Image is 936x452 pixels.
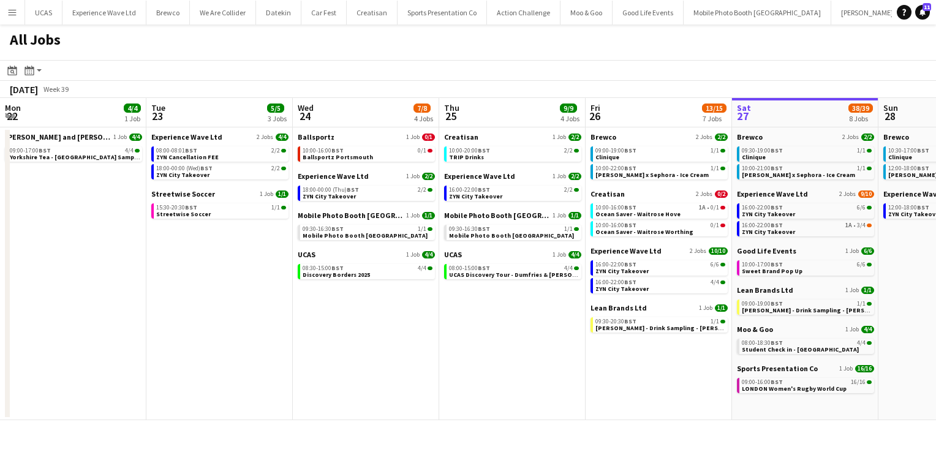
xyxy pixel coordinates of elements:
span: 08:00-08:01 [156,148,197,154]
span: 2 Jobs [690,247,706,255]
span: 09:00-19:00 [742,301,783,307]
span: BST [624,260,636,268]
span: 1/1 [857,165,866,171]
span: Ocean Saver - Waitrose Worthing [595,228,693,236]
a: Mobile Photo Booth [GEOGRAPHIC_DATA]1 Job1/1 [298,211,435,220]
div: Experience Wave Ltd2 Jobs10/1016:00-22:00BST6/6ZYN City Takeover16:00-22:00BST4/4ZYN City Takeover [591,246,728,303]
span: 4/4 [125,148,134,154]
a: 10:00-17:00BST6/6Sweet Brand Pop Up [742,260,872,274]
span: Sweet Brand Pop Up [742,267,802,275]
a: Creatisan2 Jobs0/2 [591,189,728,198]
button: Good Life Events [613,1,684,24]
span: BST [917,164,929,172]
button: UCAS [25,1,62,24]
span: BST [917,203,929,211]
span: 1 Job [699,304,712,312]
span: 6/6 [857,205,866,211]
a: 16:00-22:00BST2/2ZYN City Takeover [449,186,579,200]
span: 08:30-15:00 [303,265,344,271]
span: 1 Job [839,365,853,372]
span: 1/1 [711,148,719,154]
span: Ocean Saver - Waitrose Hove [595,210,681,218]
a: UCAS1 Job4/4 [298,250,435,259]
span: BST [624,317,636,325]
span: Good Life Events [737,246,796,255]
a: 08:00-18:30BST4/4Student Check in - [GEOGRAPHIC_DATA] [742,339,872,353]
div: 4 Jobs [560,114,579,123]
span: Sports Presentation Co [737,364,818,373]
span: Ballsportz Portsmouth [303,153,373,161]
span: 1/1 [564,226,573,232]
a: 09:00-17:00BST4/4Yorkshire Tea - [GEOGRAPHIC_DATA] Sampling [10,146,140,160]
button: Sports Presentation Co [398,1,487,24]
span: 16:00-22:00 [742,205,783,211]
span: BST [39,146,51,154]
button: Datekin [256,1,301,24]
span: 08:00-18:30 [742,340,783,346]
span: 2 Jobs [696,190,712,198]
span: BST [624,278,636,286]
span: 1/1 [418,226,426,232]
span: 1 Job [845,287,859,294]
span: 2/2 [568,134,581,141]
span: 11 [923,3,931,11]
a: 10:00-16:00BST1A•0/1Ocean Saver - Waitrose Hove [595,203,725,217]
div: Brewco2 Jobs2/209:30-19:00BST1/1Clinique10:00-21:00BST1/1[PERSON_NAME] x Sephora - Ice Cream [737,132,874,189]
span: 10:00-16:00 [303,148,344,154]
div: 7 Jobs [703,114,726,123]
span: 10:30-17:00 [888,148,929,154]
div: 3 Jobs [268,114,287,123]
span: 2/2 [418,187,426,193]
span: 16:00-22:00 [595,262,636,268]
span: Experience Wave Ltd [737,189,808,198]
span: BST [771,299,783,307]
span: Sun [883,102,898,113]
span: BST [331,264,344,272]
span: BST [771,221,783,229]
span: ZYN City Takeover [742,210,795,218]
span: ZYN City Takeover [595,285,649,293]
span: Clinique [742,153,766,161]
span: Ballsportz [298,132,334,141]
div: [PERSON_NAME] and [PERSON_NAME]1 Job4/409:00-17:00BST4/4Yorkshire Tea - [GEOGRAPHIC_DATA] Sampling [5,132,142,164]
span: 28 [881,109,898,123]
div: Good Life Events1 Job6/610:00-17:00BST6/6Sweet Brand Pop Up [737,246,874,285]
span: Wed [298,102,314,113]
div: Lean Brands Ltd1 Job1/109:00-19:00BST1/1[PERSON_NAME] - Drink Sampling - [PERSON_NAME] [737,285,874,325]
span: Streetwise Soccer [151,189,215,198]
span: 16:00-22:00 [595,279,636,285]
button: Moo & Goo [560,1,613,24]
span: BST [478,225,490,233]
span: Ruben Spritz - Drink Sampling - Costco Croydon [595,324,749,332]
a: 10:00-21:00BST1/1[PERSON_NAME] x Sephora - Ice Cream [742,164,872,178]
span: 1/1 [711,165,719,171]
a: Lean Brands Ltd1 Job1/1 [737,285,874,295]
span: 18:00-00:00 (Wed) [156,165,213,171]
span: 38/39 [848,104,873,113]
span: 7/8 [413,104,431,113]
span: 10:00-17:00 [742,262,783,268]
span: 0/1 [422,134,435,141]
a: Experience Wave Ltd2 Jobs9/10 [737,189,874,198]
span: 1/1 [715,304,728,312]
span: 1A [699,205,706,211]
span: 0/1 [428,149,432,153]
span: BST [478,146,490,154]
a: 08:00-08:01BST2/2ZYN Cancellation FEE [156,146,286,160]
a: 09:30-20:30BST1/1[PERSON_NAME] - Drink Sampling - [PERSON_NAME] [595,317,725,331]
span: 09:00-16:00 [742,379,783,385]
span: 2/2 [564,148,573,154]
span: 5/5 [267,104,284,113]
span: Bettys and Taylors [5,132,111,141]
a: Ballsportz1 Job0/1 [298,132,435,141]
span: BST [185,203,197,211]
a: Creatisan1 Job2/2 [444,132,581,141]
div: • [742,222,872,228]
span: 1 Job [406,173,420,180]
button: Action Challenge [487,1,560,24]
span: 1 Job [553,251,566,258]
span: 10:00-20:00 [449,148,490,154]
span: 6/6 [861,247,874,255]
a: 10:00-22:00BST1/1[PERSON_NAME] x Sephora - Ice Cream [595,164,725,178]
span: 1/1 [422,212,435,219]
